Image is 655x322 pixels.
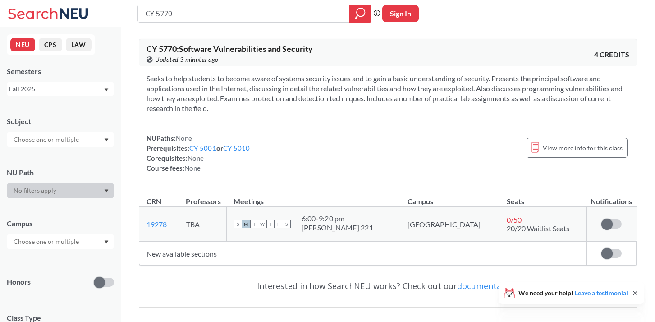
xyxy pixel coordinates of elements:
td: [GEOGRAPHIC_DATA] [400,207,499,242]
div: Fall 2025 [9,84,103,94]
th: Seats [499,187,587,207]
div: CRN [147,196,161,206]
span: 20/20 Waitlist Seats [507,224,569,233]
div: Dropdown arrow [7,234,114,249]
td: TBA [179,207,226,242]
div: Semesters [7,66,114,76]
div: Dropdown arrow [7,183,114,198]
div: Fall 2025Dropdown arrow [7,82,114,96]
svg: Dropdown arrow [104,189,109,193]
th: Notifications [586,187,636,207]
input: Class, professor, course number, "phrase" [145,6,343,21]
button: LAW [66,38,92,51]
div: magnifying glass [349,5,371,23]
a: CY 5010 [223,144,250,152]
a: 19278 [147,220,167,229]
span: W [258,220,266,228]
span: None [176,134,192,142]
div: NU Path [7,168,114,177]
div: Subject [7,117,114,126]
section: Seeks to help students to become aware of systems security issues and to gain a basic understandi... [147,74,629,113]
svg: Dropdown arrow [104,138,109,142]
span: S [234,220,242,228]
span: M [242,220,250,228]
p: Honors [7,277,31,287]
span: Updated 3 minutes ago [155,55,219,65]
button: CPS [39,38,62,51]
span: 0 / 50 [507,215,522,224]
svg: Dropdown arrow [104,88,109,92]
a: CY 5001 [189,144,216,152]
input: Choose one or multiple [9,236,85,247]
td: New available sections [139,242,586,266]
span: 4 CREDITS [594,50,629,60]
input: Choose one or multiple [9,134,85,145]
th: Campus [400,187,499,207]
th: Professors [179,187,226,207]
svg: magnifying glass [355,7,366,20]
span: We need your help! [518,290,628,296]
span: T [250,220,258,228]
a: documentation! [457,280,519,291]
div: Campus [7,219,114,229]
span: T [266,220,275,228]
span: CY 5770 : Software Vulnerabilities and Security [147,44,313,54]
th: Meetings [226,187,400,207]
span: View more info for this class [543,142,623,154]
span: S [283,220,291,228]
span: F [275,220,283,228]
span: None [188,154,204,162]
div: 6:00 - 9:20 pm [302,214,373,223]
div: Interested in how SearchNEU works? Check out our [139,273,637,299]
button: NEU [10,38,35,51]
div: [PERSON_NAME] 221 [302,223,373,232]
svg: Dropdown arrow [104,240,109,244]
div: NUPaths: Prerequisites: or Corequisites: Course fees: [147,133,250,173]
button: Sign In [382,5,419,22]
span: None [184,164,201,172]
div: Dropdown arrow [7,132,114,147]
a: Leave a testimonial [575,289,628,297]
